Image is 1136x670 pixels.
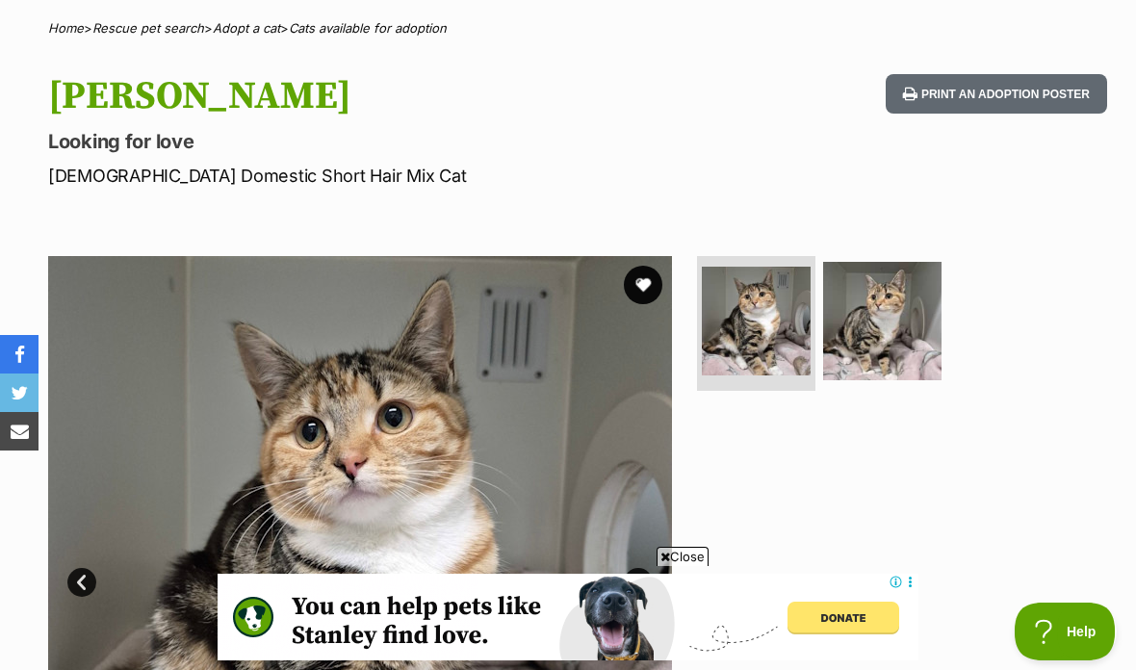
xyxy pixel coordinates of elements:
[48,74,695,118] h1: [PERSON_NAME]
[289,20,447,36] a: Cats available for adoption
[48,20,84,36] a: Home
[657,547,709,566] span: Close
[823,262,942,380] img: Photo of Kelly
[92,20,204,36] a: Rescue pet search
[48,163,695,189] p: [DEMOGRAPHIC_DATA] Domestic Short Hair Mix Cat
[624,266,662,304] button: favourite
[218,574,918,660] iframe: Advertisement
[886,74,1107,114] button: Print an adoption poster
[1015,603,1117,660] iframe: Help Scout Beacon - Open
[702,267,811,375] img: Photo of Kelly
[48,128,695,155] p: Looking for love
[67,568,96,597] a: Prev
[213,20,280,36] a: Adopt a cat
